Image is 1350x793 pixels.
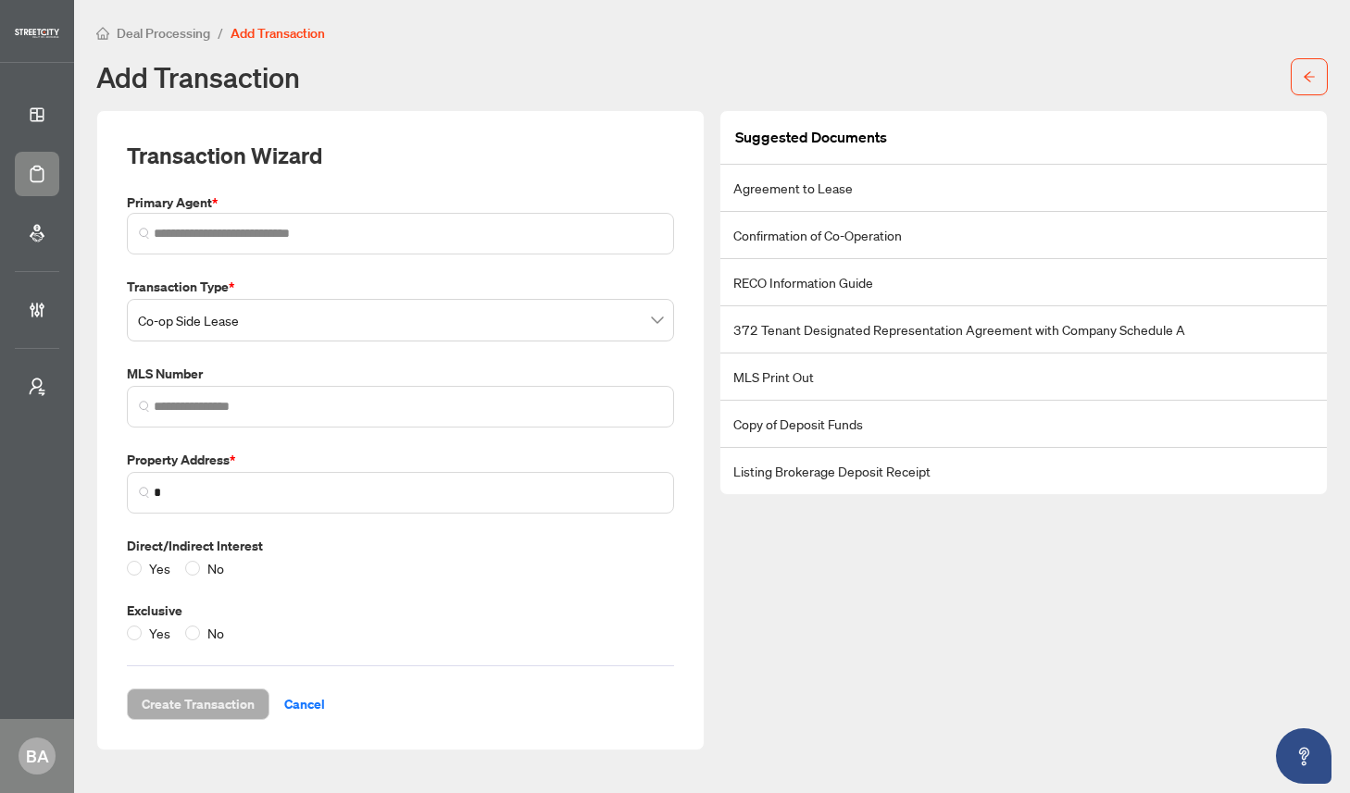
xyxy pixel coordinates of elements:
[139,401,150,412] img: search_icon
[96,62,300,92] h1: Add Transaction
[1276,728,1331,784] button: Open asap
[127,192,674,213] label: Primary Agent
[720,165,1327,212] li: Agreement to Lease
[720,401,1327,448] li: Copy of Deposit Funds
[127,688,269,720] button: Create Transaction
[26,743,49,769] span: BA
[127,277,674,297] label: Transaction Type
[720,448,1327,494] li: Listing Brokerage Deposit Receipt
[269,688,340,720] button: Cancel
[1303,70,1316,83] span: arrow-left
[284,689,325,719] span: Cancel
[28,378,46,396] span: user-switch
[720,306,1327,353] li: 372 Tenant Designated Representation Agreement with Company Schedule A
[720,212,1327,259] li: Confirmation of Co-Operation
[127,364,674,384] label: MLS Number
[127,601,674,621] label: Exclusive
[200,558,231,578] span: No
[142,623,178,643] span: Yes
[139,228,150,239] img: search_icon
[720,259,1327,306] li: RECO Information Guide
[218,22,223,43] li: /
[735,126,887,149] article: Suggested Documents
[200,623,231,643] span: No
[127,536,674,556] label: Direct/Indirect Interest
[127,450,674,470] label: Property Address
[127,141,322,170] h2: Transaction Wizard
[15,29,59,38] img: logo
[117,25,210,42] span: Deal Processing
[139,487,150,498] img: search_icon
[231,25,325,42] span: Add Transaction
[96,27,109,40] span: home
[142,558,178,578] span: Yes
[138,303,663,338] span: Co-op Side Lease
[720,353,1327,401] li: MLS Print Out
